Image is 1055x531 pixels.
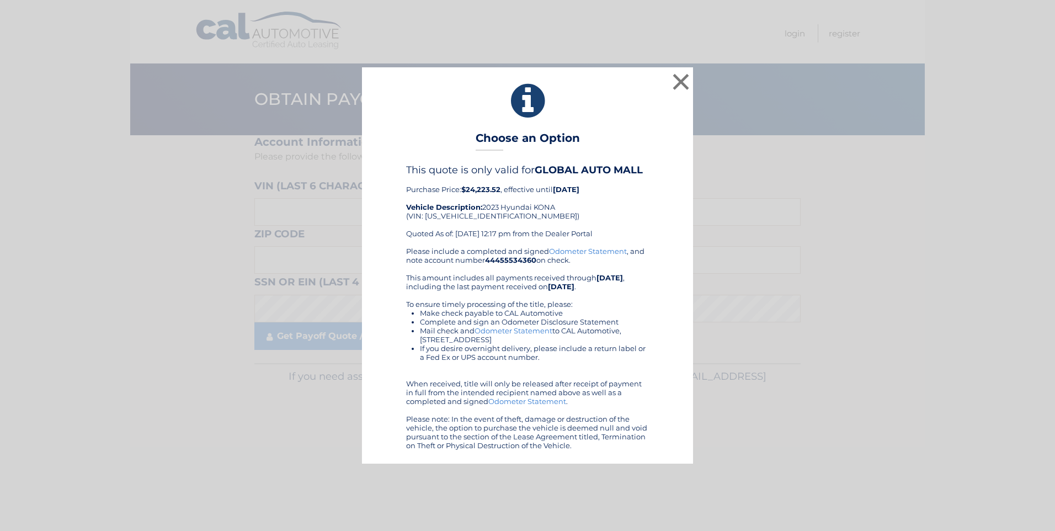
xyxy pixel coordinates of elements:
[485,256,536,264] b: 44455534360
[420,326,649,344] li: Mail check and to CAL Automotive, [STREET_ADDRESS]
[461,185,500,194] b: $24,223.52
[406,164,649,176] h4: This quote is only valid for
[406,203,482,211] strong: Vehicle Description:
[475,326,552,335] a: Odometer Statement
[549,247,627,256] a: Odometer Statement
[420,344,649,362] li: If you desire overnight delivery, please include a return label or a Fed Ex or UPS account number.
[535,164,643,176] b: GLOBAL AUTO MALL
[488,397,566,406] a: Odometer Statement
[406,164,649,247] div: Purchase Price: , effective until 2023 Hyundai KONA (VIN: [US_VEHICLE_IDENTIFICATION_NUMBER]) Quo...
[548,282,574,291] b: [DATE]
[670,71,692,93] button: ×
[596,273,623,282] b: [DATE]
[420,309,649,317] li: Make check payable to CAL Automotive
[406,247,649,450] div: Please include a completed and signed , and note account number on check. This amount includes al...
[420,317,649,326] li: Complete and sign an Odometer Disclosure Statement
[476,131,580,151] h3: Choose an Option
[553,185,579,194] b: [DATE]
